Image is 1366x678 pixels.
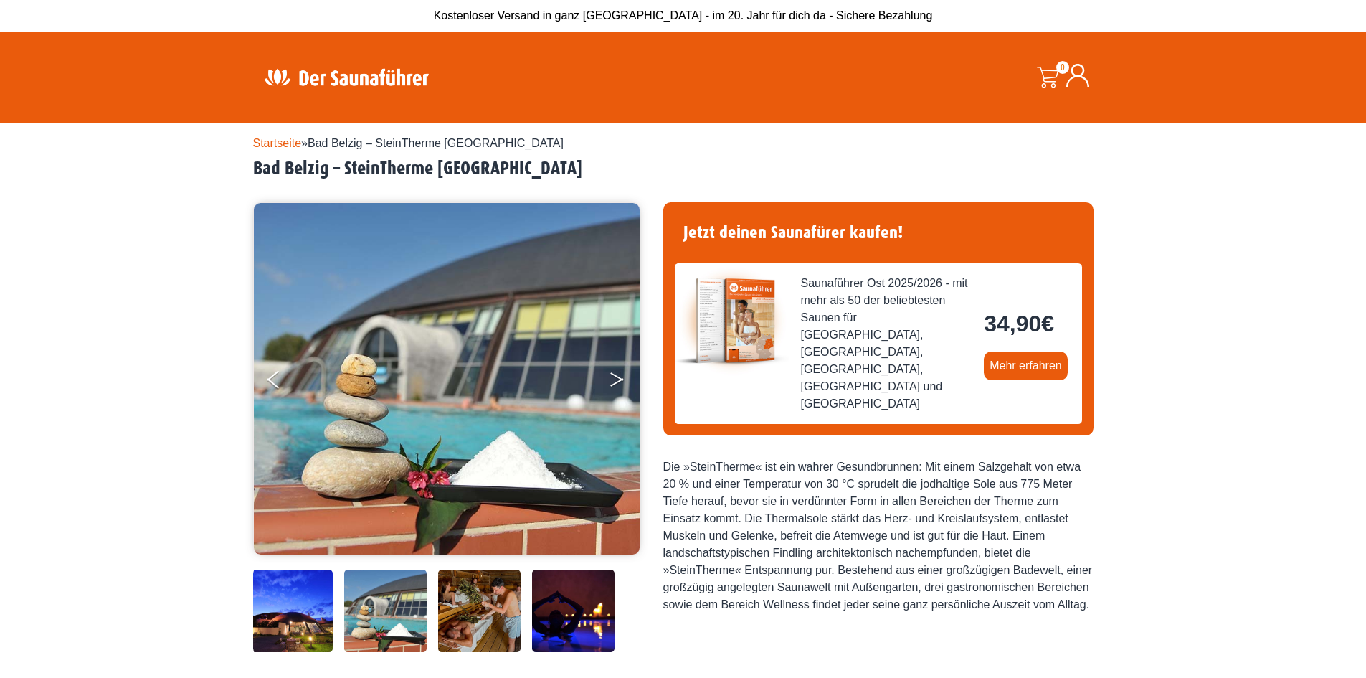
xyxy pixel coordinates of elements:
[308,137,564,149] span: Bad Belzig – SteinTherme [GEOGRAPHIC_DATA]
[609,364,645,400] button: Next
[253,137,564,149] span: »
[434,9,933,22] span: Kostenloser Versand in ganz [GEOGRAPHIC_DATA] - im 20. Jahr für dich da - Sichere Bezahlung
[984,352,1068,380] a: Mehr erfahren
[267,364,303,400] button: Previous
[253,137,302,149] a: Startseite
[675,214,1082,252] h4: Jetzt deinen Saunafürer kaufen!
[801,275,973,413] span: Saunaführer Ost 2025/2026 - mit mehr als 50 der beliebtesten Saunen für [GEOGRAPHIC_DATA], [GEOGR...
[675,263,789,378] img: der-saunafuehrer-2025-ost.jpg
[1041,311,1054,336] span: €
[984,311,1054,336] bdi: 34,90
[663,458,1094,613] div: Die »SteinTherme« ist ein wahrer Gesundbrunnen: Mit einem Salzgehalt von etwa 20 % und einer Temp...
[1056,61,1069,74] span: 0
[253,158,1114,180] h2: Bad Belzig – SteinTherme [GEOGRAPHIC_DATA]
